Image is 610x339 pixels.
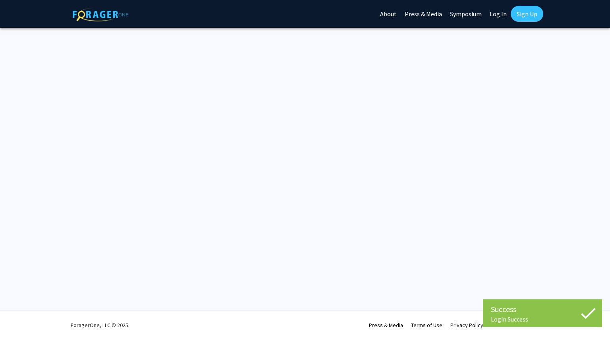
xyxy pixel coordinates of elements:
[369,322,403,329] a: Press & Media
[511,6,543,22] a: Sign Up
[73,8,128,21] img: ForagerOne Logo
[491,315,594,323] div: Login Success
[491,303,594,315] div: Success
[71,311,128,339] div: ForagerOne, LLC © 2025
[411,322,442,329] a: Terms of Use
[450,322,483,329] a: Privacy Policy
